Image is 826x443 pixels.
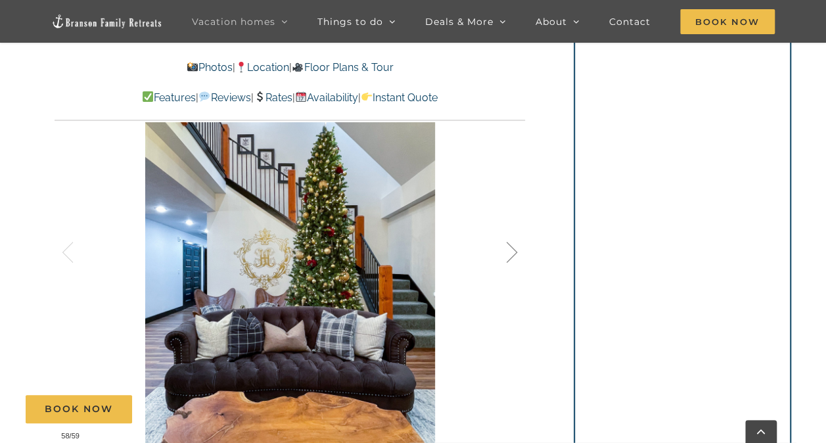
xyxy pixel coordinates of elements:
img: 👉 [361,91,372,102]
span: Deals & More [425,17,493,26]
img: 💲 [254,91,265,102]
a: Rates [254,91,292,104]
a: Floor Plans & Tour [292,61,393,74]
a: Features [142,91,196,104]
a: Reviews [198,91,250,104]
a: Location [235,61,289,74]
img: Branson Family Retreats Logo [51,14,163,29]
span: Book Now [45,404,113,415]
img: 💬 [199,91,210,102]
a: Instant Quote [361,91,438,104]
img: 📍 [236,62,246,72]
p: | | [55,59,525,76]
span: About [536,17,567,26]
img: 🎥 [292,62,303,72]
p: | | | | [55,89,525,106]
img: 📸 [187,62,198,72]
span: Vacation homes [192,17,275,26]
span: Book Now [680,9,775,34]
img: ✅ [143,91,153,102]
a: Availability [295,91,358,104]
a: Book Now [26,395,132,423]
a: Photos [187,61,233,74]
img: 📆 [296,91,306,102]
span: Contact [609,17,651,26]
span: Things to do [317,17,383,26]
